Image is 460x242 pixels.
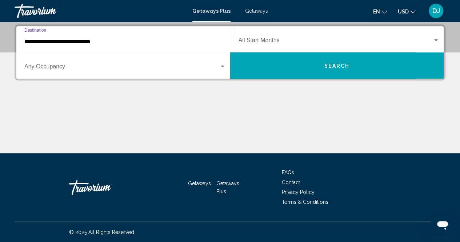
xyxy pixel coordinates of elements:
span: © 2025 All Rights Reserved. [69,229,135,235]
a: Privacy Policy [282,189,315,195]
a: Getaways Plus [216,180,239,194]
span: en [373,9,380,15]
a: Contact [282,179,300,185]
span: USD [398,9,409,15]
button: User Menu [427,3,445,19]
div: Search widget [16,26,444,79]
a: Travorium [69,176,142,198]
a: Getaways [245,8,268,14]
a: Getaways [188,180,211,186]
a: Travorium [15,4,185,18]
span: DJ [432,7,440,15]
button: Change currency [398,6,416,17]
a: Getaways Plus [192,8,231,14]
span: Search [324,63,349,69]
a: FAQs [282,170,294,175]
iframe: Button to launch messaging window [431,213,454,236]
button: Search [230,52,444,79]
a: Terms & Conditions [282,199,328,205]
button: Change language [373,6,387,17]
